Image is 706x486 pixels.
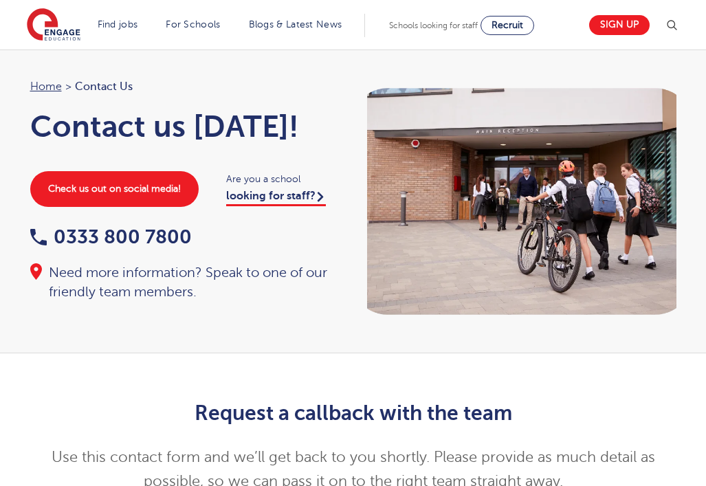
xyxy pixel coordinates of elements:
div: Need more information? Speak to one of our friendly team members. [30,263,340,302]
span: Schools looking for staff [389,21,478,30]
a: Sign up [589,15,650,35]
span: Recruit [492,20,523,30]
a: For Schools [166,19,220,30]
a: Find jobs [98,19,138,30]
a: Blogs & Latest News [249,19,342,30]
a: Recruit [481,16,534,35]
nav: breadcrumb [30,78,340,96]
a: 0333 800 7800 [30,226,192,247]
img: Engage Education [27,8,80,43]
a: Home [30,80,62,93]
span: Contact Us [75,78,133,96]
h1: Contact us [DATE]! [30,109,340,144]
span: Are you a school [226,171,339,187]
span: > [65,80,71,93]
a: looking for staff? [226,190,326,206]
a: Check us out on social media! [30,171,199,207]
h2: Request a callback with the team [30,401,676,425]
